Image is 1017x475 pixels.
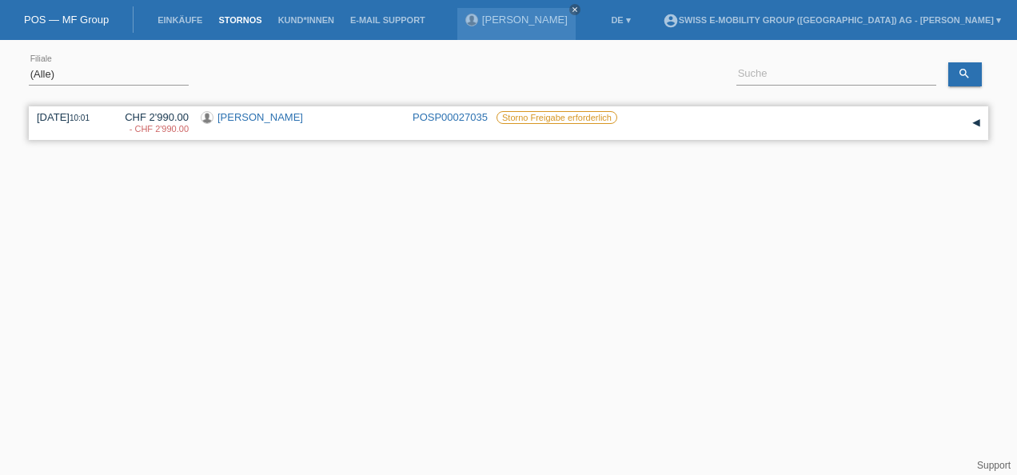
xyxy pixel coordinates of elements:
[150,15,210,25] a: Einkäufe
[113,124,189,134] div: 04.09.2025 / Kunde möchte die Bestellung doch nicht
[342,15,433,25] a: E-Mail Support
[663,13,679,29] i: account_circle
[210,15,269,25] a: Stornos
[958,67,971,80] i: search
[569,4,580,15] a: close
[413,111,488,123] a: POSP00027035
[948,62,982,86] a: search
[497,111,617,124] label: Storno Freigabe erforderlich
[482,14,568,26] a: [PERSON_NAME]
[24,14,109,26] a: POS — MF Group
[270,15,342,25] a: Kund*innen
[603,15,638,25] a: DE ▾
[655,15,1009,25] a: account_circleSwiss E-Mobility Group ([GEOGRAPHIC_DATA]) AG - [PERSON_NAME] ▾
[964,111,988,135] div: auf-/zuklappen
[217,111,303,123] a: [PERSON_NAME]
[977,460,1011,471] a: Support
[571,6,579,14] i: close
[70,114,90,122] span: 10:01
[37,111,101,123] div: [DATE]
[113,111,189,135] div: CHF 2'990.00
